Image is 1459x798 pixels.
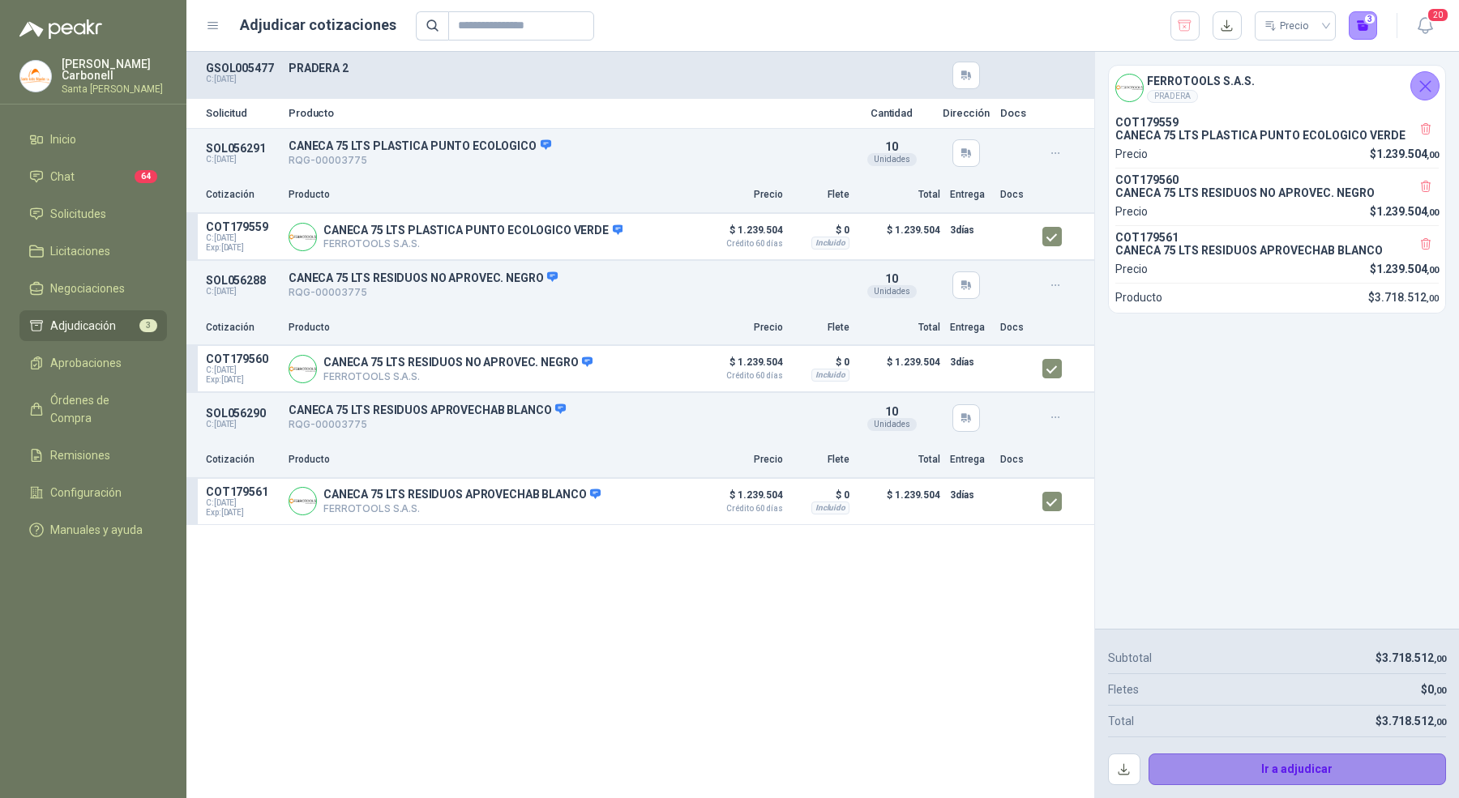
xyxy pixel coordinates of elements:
p: SOL056290 [206,407,279,420]
img: Company Logo [20,61,51,92]
p: CANECA 75 LTS RESIDUOS NO APROVEC. NEGRO [289,271,841,285]
button: 3 [1349,11,1378,41]
a: Inicio [19,124,167,155]
p: RQG-00003775 [289,417,841,433]
p: Total [859,452,940,467]
p: CANECA 75 LTS PLASTICA PUNTO ECOLOGICO VERDE [323,224,623,238]
img: Company Logo [289,488,316,514]
span: Crédito 60 días [702,505,783,513]
span: 0 [1427,683,1446,696]
p: Producto [289,320,692,335]
p: $ [1376,712,1446,730]
span: Inicio [50,130,76,148]
p: $ [1368,288,1439,306]
p: Flete [793,187,849,203]
p: Cotización [206,452,279,467]
p: Total [1108,712,1134,730]
p: Docs [1000,320,1033,335]
p: CANECA 75 LTS PLASTICA PUNTO ECOLOGICO [289,139,841,153]
span: 10 [885,140,898,153]
a: Manuales y ayuda [19,514,167,545]
span: C: [DATE] [206,498,279,508]
img: Logo peakr [19,19,102,39]
p: Precio [1115,145,1148,163]
p: Precio [1115,260,1148,278]
p: Solicitud [206,108,279,118]
span: ,00 [1434,654,1446,664]
span: 1.239.504 [1376,262,1439,275]
span: 10 [885,272,898,285]
span: Remisiones [50,446,110,464]
p: $ [1370,203,1439,220]
button: Ir a adjudicar [1149,753,1447,786]
a: Licitaciones [19,236,167,267]
p: Total [859,187,940,203]
p: Precio [1115,203,1148,220]
span: Crédito 60 días [702,372,783,380]
span: 1.239.504 [1376,147,1439,160]
span: Manuales y ayuda [50,521,143,539]
span: Configuración [50,484,122,501]
span: 3.718.512 [1382,651,1446,664]
img: Company Logo [1116,75,1143,101]
span: Solicitudes [50,205,106,223]
p: C: [DATE] [206,155,279,164]
div: Incluido [811,237,849,250]
span: 10 [885,405,898,418]
img: Company Logo [289,356,316,382]
a: Configuración [19,477,167,508]
a: Solicitudes [19,198,167,229]
p: Entrega [950,452,990,467]
p: 3 días [950,485,990,505]
button: 20 [1410,11,1440,41]
p: Cotización [206,187,279,203]
p: SOL056291 [206,142,279,155]
p: C: [DATE] [206,420,279,429]
div: Unidades [867,418,917,431]
span: Chat [50,168,75,186]
p: FERROTOOLS S.A.S. [323,502,601,514]
div: Unidades [867,285,917,298]
span: C: [DATE] [206,365,279,375]
p: 3 días [950,352,990,372]
p: C: [DATE] [206,287,279,297]
span: Licitaciones [50,242,110,260]
p: Docs [1000,452,1033,467]
span: Exp: [DATE] [206,243,279,253]
p: $ [1370,260,1439,278]
span: Crédito 60 días [702,240,783,248]
span: ,00 [1427,293,1439,304]
p: Cotización [206,320,279,335]
p: RQG-00003775 [289,153,841,169]
p: Entrega [950,320,990,335]
p: Santa [PERSON_NAME] [62,84,167,94]
span: 64 [135,170,157,183]
p: Producto [289,452,692,467]
p: $ 1.239.504 [702,352,783,380]
p: Fletes [1108,681,1139,698]
p: [PERSON_NAME] Carbonell [62,58,167,81]
p: Precio [702,320,783,335]
span: ,00 [1434,717,1446,728]
p: SOL056288 [206,274,279,287]
p: COT179561 [1115,231,1439,244]
a: Órdenes de Compra [19,385,167,433]
p: $ 0 [793,352,849,372]
p: $ 1.239.504 [859,220,940,253]
p: GSOL005477 [206,62,279,75]
p: CANECA 75 LTS RESIDUOS APROVECHAB BLANCO [1115,244,1439,257]
p: FERROTOOLS S.A.S. [323,370,593,382]
a: Adjudicación3 [19,310,167,341]
p: Flete [793,320,849,335]
p: $ 1.239.504 [859,485,940,518]
button: Cerrar [1410,71,1440,100]
p: $ 1.239.504 [702,220,783,248]
p: CANECA 75 LTS RESIDUOS APROVECHAB BLANCO [289,403,841,417]
a: Remisiones [19,440,167,471]
p: COT179559 [1115,116,1439,129]
img: Company Logo [289,224,316,250]
p: Cantidad [851,108,932,118]
p: Subtotal [1108,649,1152,667]
p: Precio [702,452,783,467]
div: Incluido [811,369,849,382]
